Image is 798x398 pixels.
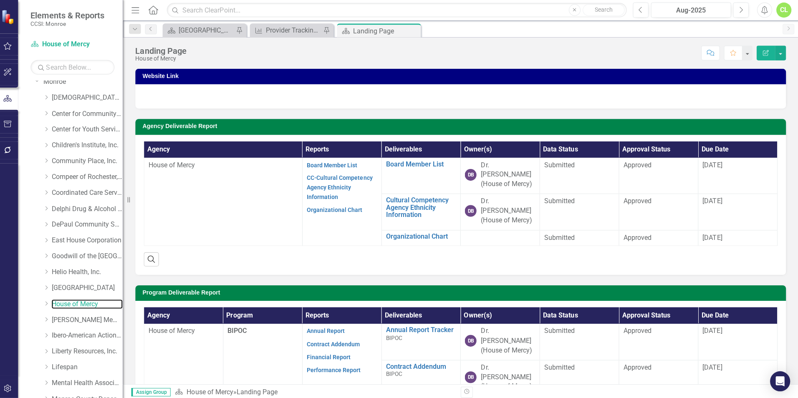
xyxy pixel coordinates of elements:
[540,229,619,244] td: Double-Click to Edit
[177,386,455,395] div: »
[545,362,575,370] span: Submitted
[383,229,462,244] td: Double-Click to Edit Right Click for Context Menu
[583,4,625,16] button: Search
[151,325,221,335] p: House of Mercy
[462,193,540,229] td: Double-Click to Edit
[654,5,728,15] div: Aug-2025
[308,326,346,333] a: Annual Report
[619,229,698,244] td: Double-Click to Edit
[776,3,791,18] button: CL
[33,40,117,49] a: House of Mercy
[387,232,457,239] a: Organizational Chart
[33,60,117,74] input: Search Below...
[540,358,619,395] td: Double-Click to Edit
[54,361,125,370] a: Lifespan
[54,282,125,292] a: [GEOGRAPHIC_DATA]
[595,6,613,13] span: Search
[268,25,323,35] div: Provider Tracking (Multi-view)
[189,386,235,394] a: House of Mercy
[181,25,236,35] div: [GEOGRAPHIC_DATA]
[145,288,781,295] h3: Program Deliverable Report
[698,229,777,244] td: Double-Click to Edit
[698,358,777,395] td: Double-Click to Edit
[54,345,125,355] a: Liberty Resources, Inc.
[54,266,125,276] a: Helio Health, Inc.
[254,25,323,35] a: Provider Tracking (Multi-view)
[466,204,477,216] div: DB
[54,171,125,181] a: Compeer of Rochester, Inc.
[308,161,359,168] a: Board Member List
[54,140,125,149] a: Children's Institute, Inc.
[54,156,125,165] a: Community Place, Inc.
[702,232,722,240] span: [DATE]
[33,10,107,20] span: Elements & Reports
[698,157,777,193] td: Double-Click to Edit
[354,26,420,36] div: Landing Page
[146,157,304,244] td: Double-Click to Edit
[383,358,462,395] td: Double-Click to Edit Right Click for Context Menu
[462,322,540,359] td: Double-Click to Edit
[540,322,619,359] td: Double-Click to Edit
[387,333,404,340] span: BIPOC
[4,10,19,24] img: ClearPoint Strategy
[308,352,352,359] a: Financial Report
[619,322,698,359] td: Double-Click to Edit
[46,77,125,86] a: Monroe
[138,55,189,61] div: House of Mercy
[169,3,627,18] input: Search ClearPoint...
[545,160,575,168] span: Submitted
[702,362,722,370] span: [DATE]
[54,329,125,339] a: Ibero-American Action League, Inc.
[387,196,457,218] a: Cultural Competency Agency Ethnicity Information
[698,193,777,229] td: Double-Click to Edit
[545,196,575,204] span: Submitted
[387,160,457,167] a: Board Member List
[698,322,777,359] td: Double-Click to Edit
[383,193,462,229] td: Double-Click to Edit Right Click for Context Menu
[54,187,125,197] a: Coordinated Care Services Inc.
[54,124,125,134] a: Center for Youth Services, Inc.
[145,73,781,79] h3: Website Link
[308,365,362,372] a: Performance Report
[619,358,698,395] td: Double-Click to Edit
[54,219,125,228] a: DePaul Community Services, lnc.
[624,232,652,240] span: Approved
[134,386,173,395] span: Assign Group
[619,157,698,193] td: Double-Click to Edit
[387,361,457,369] a: Contract Addendum
[770,370,790,390] div: Open Intercom Messenger
[54,234,125,244] a: East House Corporation
[619,193,698,229] td: Double-Click to Edit
[702,325,722,333] span: [DATE]
[545,325,575,333] span: Submitted
[167,25,236,35] a: [GEOGRAPHIC_DATA]
[624,362,652,370] span: Approved
[624,160,652,168] span: Approved
[145,123,781,129] h3: Agency Deliverable Report
[230,325,249,333] span: BIPOC
[54,93,125,102] a: [DEMOGRAPHIC_DATA] Charities Family & Community Services
[462,229,540,244] td: Double-Click to Edit
[466,370,477,381] div: DB
[702,160,722,168] span: [DATE]
[466,168,477,180] div: DB
[54,203,125,213] a: Delphi Drug & Alcohol Council
[54,250,125,260] a: Goodwill of the [GEOGRAPHIC_DATA]
[482,325,536,354] div: Dr. [PERSON_NAME] (House of Mercy)
[482,160,536,189] div: Dr. [PERSON_NAME] (House of Mercy)
[545,232,575,240] span: Submitted
[624,325,652,333] span: Approved
[383,157,462,193] td: Double-Click to Edit Right Click for Context Menu
[33,20,107,27] small: CCSI: Monroe
[54,377,125,386] a: Mental Health Association
[462,157,540,193] td: Double-Click to Edit
[151,160,300,169] p: House of Mercy
[304,157,383,244] td: Double-Click to Edit
[238,386,279,394] div: Landing Page
[308,206,364,212] a: Organizational Chart
[387,325,457,333] a: Annual Report Tracker
[462,358,540,395] td: Double-Click to Edit
[540,157,619,193] td: Double-Click to Edit
[702,196,722,204] span: [DATE]
[624,196,652,204] span: Approved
